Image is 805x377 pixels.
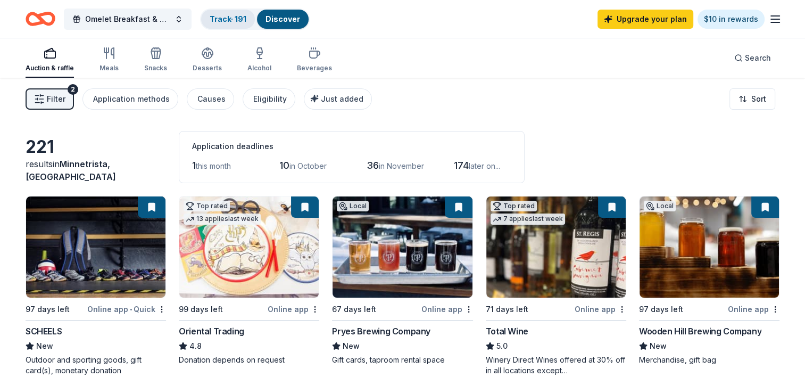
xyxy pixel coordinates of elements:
[99,43,119,78] button: Meals
[268,302,319,316] div: Online app
[332,196,472,365] a: Image for Pryes Brewing CompanyLocal67 days leftOnline appPryes Brewing CompanyNewGift cards, tap...
[130,305,132,314] span: •
[332,355,472,365] div: Gift cards, taproom rental space
[486,303,528,316] div: 71 days left
[491,214,565,225] div: 7 applies last week
[26,43,74,78] button: Auction & raffle
[82,88,178,110] button: Application methods
[68,84,78,95] div: 2
[491,201,537,211] div: Top rated
[26,355,166,376] div: Outdoor and sporting goods, gift card(s), monetary donation
[144,43,167,78] button: Snacks
[337,201,369,211] div: Local
[379,161,424,170] span: in November
[144,64,167,72] div: Snacks
[179,355,319,365] div: Donation depends on request
[26,158,166,183] div: results
[469,161,500,170] span: later on...
[26,159,116,182] span: Minnetrista, [GEOGRAPHIC_DATA]
[87,302,166,316] div: Online app Quick
[210,14,246,23] a: Track· 191
[343,340,360,353] span: New
[179,303,223,316] div: 99 days left
[639,303,683,316] div: 97 days left
[640,196,779,298] img: Image for Wooden Hill Brewing Company
[200,9,310,30] button: Track· 191Discover
[26,196,165,298] img: Image for SCHEELS
[26,196,166,376] a: Image for SCHEELS97 days leftOnline app•QuickSCHEELSNewOutdoor and sporting goods, gift card(s), ...
[179,325,244,338] div: Oriental Trading
[193,43,222,78] button: Desserts
[639,196,779,365] a: Image for Wooden Hill Brewing CompanyLocal97 days leftOnline appWooden Hill Brewing CompanyNewMer...
[333,196,472,298] img: Image for Pryes Brewing Company
[99,64,119,72] div: Meals
[184,214,261,225] div: 13 applies last week
[639,325,761,338] div: Wooden Hill Brewing Company
[47,93,65,105] span: Filter
[26,88,74,110] button: Filter2
[197,93,226,105] div: Causes
[265,14,300,23] a: Discover
[193,64,222,72] div: Desserts
[247,64,271,72] div: Alcohol
[639,355,779,365] div: Merchandise, gift bag
[650,340,667,353] span: New
[698,10,765,29] a: $10 in rewards
[486,196,626,298] img: Image for Total Wine
[64,9,192,30] button: Omelet Breakfast & Silent Auction Fundraiser
[26,6,55,31] a: Home
[26,159,116,182] span: in
[247,43,271,78] button: Alcohol
[332,303,376,316] div: 67 days left
[179,196,319,298] img: Image for Oriental Trading
[575,302,626,316] div: Online app
[421,302,473,316] div: Online app
[726,47,779,69] button: Search
[26,64,74,72] div: Auction & raffle
[644,201,676,211] div: Local
[179,196,319,365] a: Image for Oriental TradingTop rated13 applieslast week99 days leftOnline appOriental Trading4.8Do...
[192,140,511,153] div: Application deadlines
[367,160,379,171] span: 36
[751,93,766,105] span: Sort
[297,43,332,78] button: Beverages
[321,94,363,103] span: Just added
[486,196,626,376] a: Image for Total WineTop rated7 applieslast week71 days leftOnline appTotal Wine5.0Winery Direct W...
[729,88,775,110] button: Sort
[728,302,779,316] div: Online app
[332,325,430,338] div: Pryes Brewing Company
[26,136,166,158] div: 221
[486,325,528,338] div: Total Wine
[745,52,771,64] span: Search
[486,355,626,376] div: Winery Direct Wines offered at 30% off in all locations except [GEOGRAPHIC_DATA], [GEOGRAPHIC_DAT...
[253,93,287,105] div: Eligibility
[36,340,53,353] span: New
[304,88,372,110] button: Just added
[196,161,231,170] span: this month
[297,64,332,72] div: Beverages
[85,13,170,26] span: Omelet Breakfast & Silent Auction Fundraiser
[192,160,196,171] span: 1
[279,160,289,171] span: 10
[26,303,70,316] div: 97 days left
[243,88,295,110] button: Eligibility
[189,340,202,353] span: 4.8
[496,340,508,353] span: 5.0
[26,325,62,338] div: SCHEELS
[597,10,693,29] a: Upgrade your plan
[184,201,230,211] div: Top rated
[187,88,234,110] button: Causes
[93,93,170,105] div: Application methods
[454,160,469,171] span: 174
[289,161,327,170] span: in October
